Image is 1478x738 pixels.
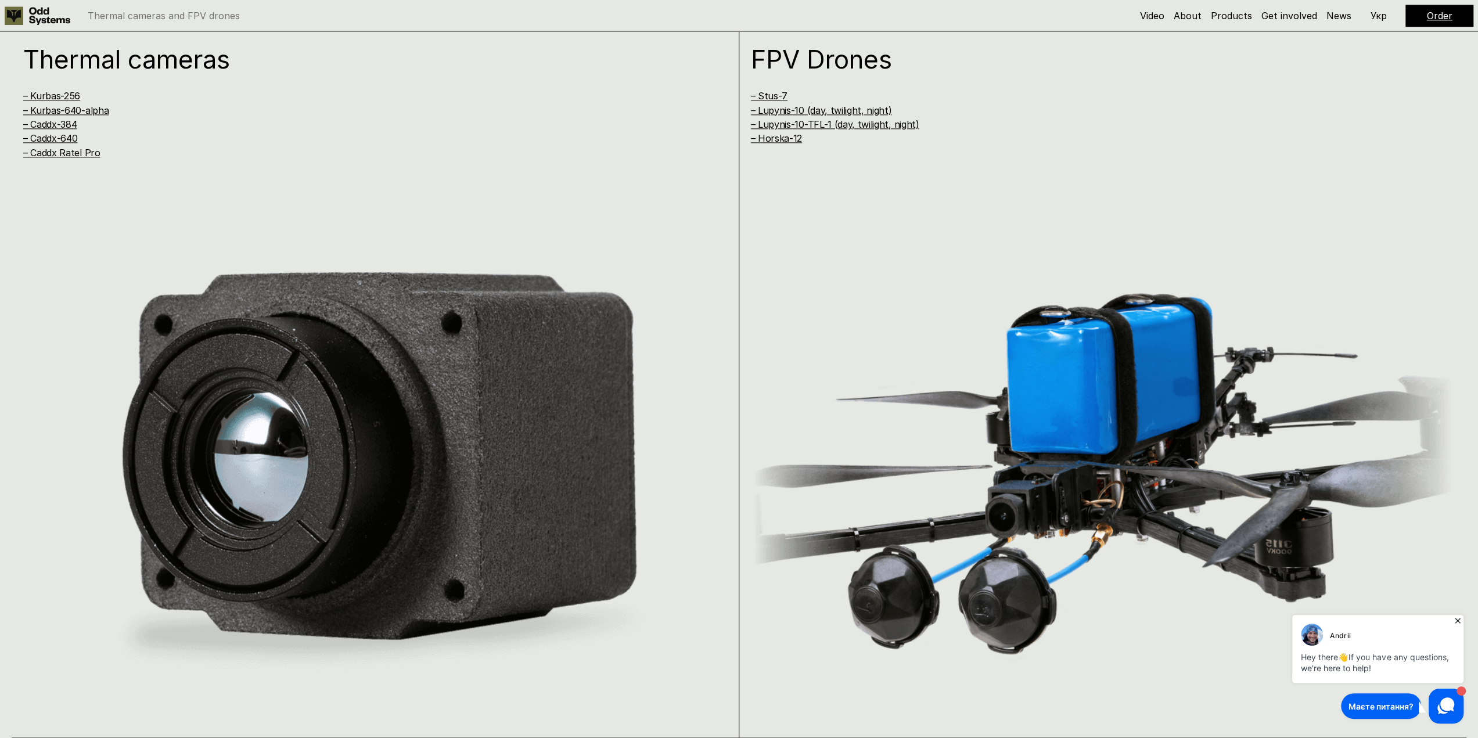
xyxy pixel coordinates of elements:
a: – Kurbas-256 [23,90,80,102]
a: – Kurbas-640-alpha [23,105,109,116]
a: News [1326,10,1351,21]
a: – Horska-12 [751,132,802,144]
a: Video [1140,10,1164,21]
a: – Caddx Ratel Pro [23,147,100,159]
a: – Stus-7 [751,90,787,102]
h1: Thermal cameras [23,46,685,72]
a: – Caddx-640 [23,132,77,144]
h1: FPV Drones [751,46,1413,72]
a: Get involved [1261,10,1317,21]
p: Thermal cameras and FPV drones [88,11,240,20]
a: – Lupynis-10-TFL-1 (day, twilight, night) [751,118,919,130]
iframe: HelpCrunch [1289,611,1466,726]
a: Order [1427,10,1452,21]
a: About [1174,10,1202,21]
a: – Caddx-384 [23,118,77,130]
p: Укр [1371,11,1387,20]
a: – Lupynis-10 (day, twilight, night) [751,105,892,116]
a: Products [1211,10,1252,21]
